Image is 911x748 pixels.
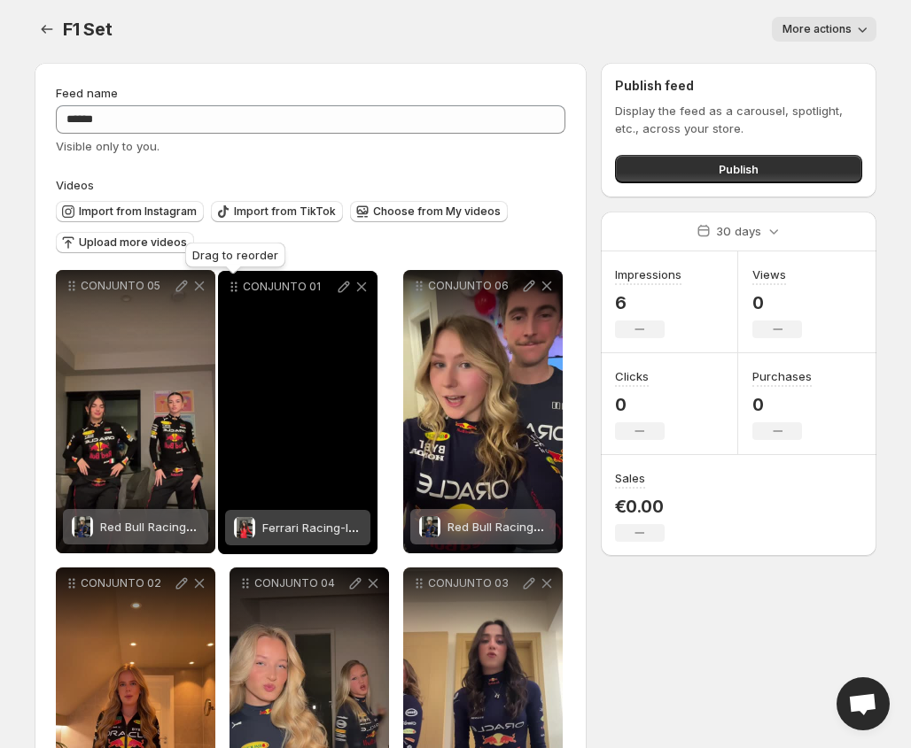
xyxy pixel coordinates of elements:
[752,292,802,313] p: 0
[448,520,604,534] span: Red Bull Racing-Inspired Set
[783,22,852,36] span: More actions
[56,270,215,553] div: CONJUNTO 05Red Bull Racing-Inspired SetRed Bull Racing-Inspired Set
[752,367,812,385] h3: Purchases
[56,232,194,253] button: Upload more videos
[615,266,681,283] h3: Impressions
[772,17,876,42] button: More actions
[63,19,113,40] span: F1 Set
[837,677,890,730] div: Open chat
[615,292,681,313] p: 6
[428,576,520,590] p: CONJUNTO 03
[615,496,665,517] p: €0.00
[35,17,59,42] button: Settings
[719,160,759,178] span: Publish
[615,77,862,95] h2: Publish feed
[752,394,812,415] p: 0
[218,271,378,554] div: CONJUNTO 01Ferrari Racing-Inspired SetFerrari Racing-Inspired Set
[615,102,862,137] p: Display the feed as a carousel, spotlight, etc., across your store.
[81,576,173,590] p: CONJUNTO 02
[615,469,645,487] h3: Sales
[211,201,343,222] button: Import from TikTok
[262,521,411,535] span: Ferrari Racing-Inspired Set
[56,86,118,100] span: Feed name
[79,235,187,250] span: Upload more videos
[81,279,173,293] p: CONJUNTO 05
[100,520,257,534] span: Red Bull Racing-Inspired Set
[56,178,94,192] span: Videos
[716,222,761,240] p: 30 days
[373,204,501,219] span: Choose from My videos
[615,367,649,385] h3: Clicks
[403,270,563,553] div: CONJUNTO 06Red Bull Racing-Inspired SetRed Bull Racing-Inspired Set
[234,204,336,219] span: Import from TikTok
[615,155,862,183] button: Publish
[79,204,197,219] span: Import from Instagram
[56,201,204,222] button: Import from Instagram
[350,201,508,222] button: Choose from My videos
[428,279,520,293] p: CONJUNTO 06
[243,280,335,294] p: CONJUNTO 01
[56,139,160,153] span: Visible only to you.
[254,576,346,590] p: CONJUNTO 04
[752,266,786,283] h3: Views
[615,394,665,415] p: 0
